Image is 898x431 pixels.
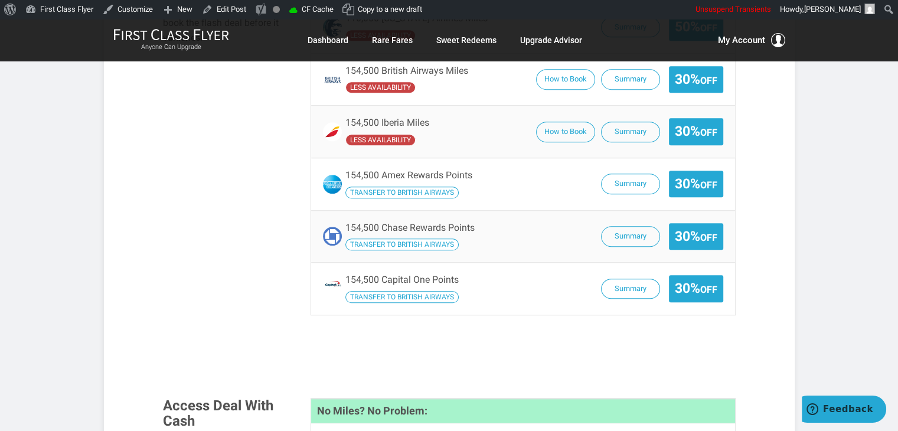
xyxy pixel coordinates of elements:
[675,124,717,139] span: 30%
[113,28,229,52] a: First Class FlyerAnyone Can Upgrade
[675,72,717,87] span: 30%
[345,274,459,285] span: 154,500 Capital One Points
[804,5,861,14] span: [PERSON_NAME]
[536,122,595,142] button: How to Book
[345,117,429,128] span: 154,500 Iberia Miles
[700,284,717,295] small: Off
[113,28,229,41] img: First Class Flyer
[345,169,472,181] span: 154,500 Amex Rewards Points
[695,5,771,14] span: Unsuspend Transients
[345,134,416,146] span: Iberia has undefined availability seats availability compared to the operating carrier.
[802,396,886,425] iframe: Opens a widget where you can find more information
[675,229,717,244] span: 30%
[700,75,717,86] small: Off
[345,291,459,303] span: Transfer your Capital One Points to British Airways
[700,127,717,138] small: Off
[113,43,229,51] small: Anyone Can Upgrade
[436,30,497,51] a: Sweet Redeems
[345,66,468,76] span: 154,500 British Airways Miles
[718,33,785,47] button: My Account
[311,399,735,423] h4: No Miles? No Problem:
[675,177,717,191] span: 30%
[601,174,660,194] button: Summary
[601,122,660,142] button: Summary
[345,81,416,93] span: British Airways has undefined availability seats availability compared to the operating carrier.
[345,222,475,233] span: 154,500 Chase Rewards Points
[345,239,459,250] span: Transfer your Chase Rewards Points to British Airways
[601,226,660,247] button: Summary
[700,232,717,243] small: Off
[718,33,765,47] span: My Account
[601,279,660,299] button: Summary
[520,30,582,51] a: Upgrade Advisor
[163,398,293,429] h3: Access Deal With Cash
[372,30,413,51] a: Rare Fares
[675,281,717,296] span: 30%
[345,187,459,198] span: Transfer your Amex Rewards Points to British Airways
[601,69,660,90] button: Summary
[308,30,348,51] a: Dashboard
[536,69,595,90] button: How to Book
[700,179,717,191] small: Off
